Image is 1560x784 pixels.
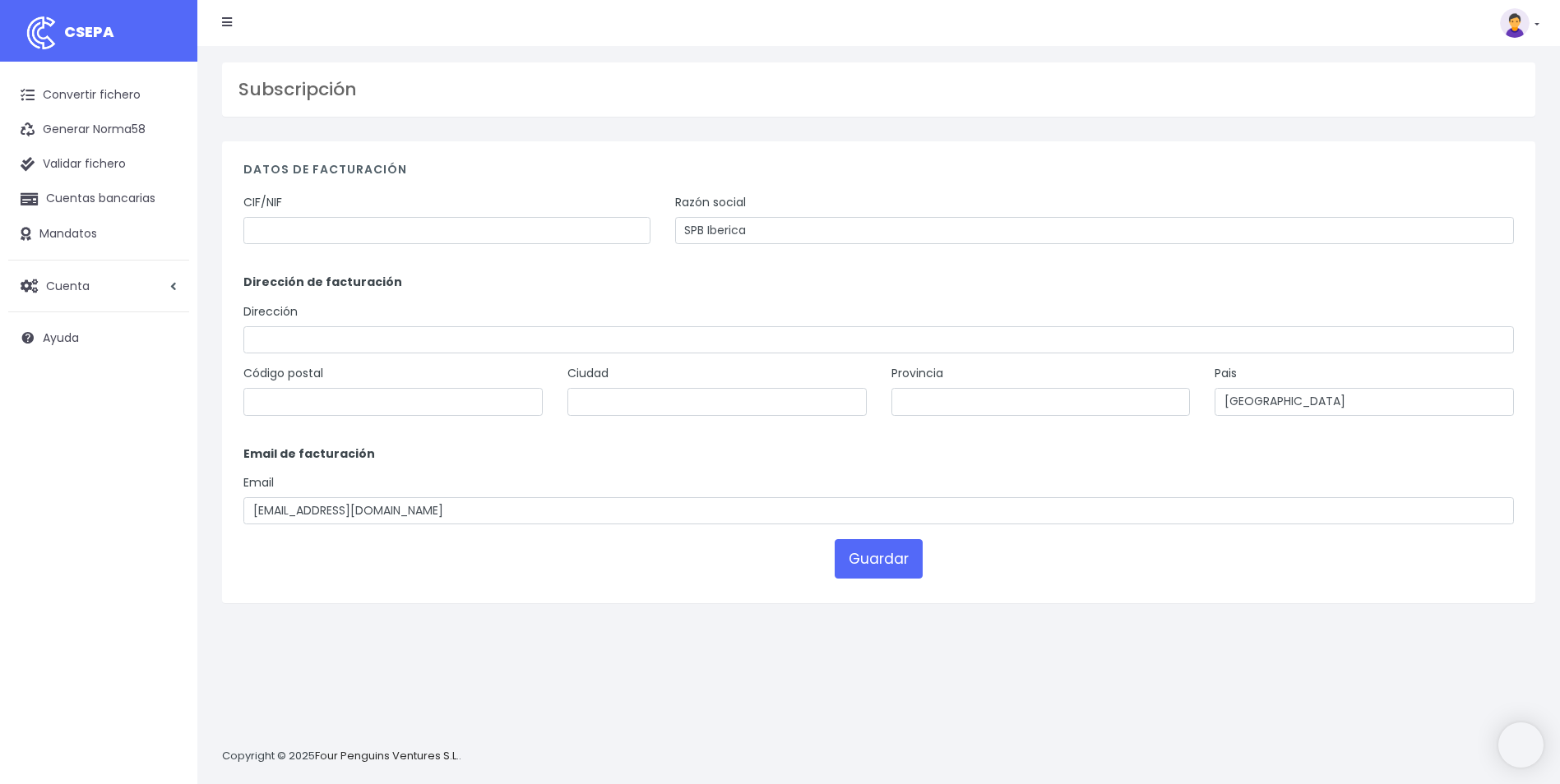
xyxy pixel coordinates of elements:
label: Código postal [243,365,323,382]
img: profile [1500,8,1530,38]
a: Generar Norma58 [8,113,189,147]
button: Guardar [835,539,923,579]
a: Convertir fichero [8,78,189,113]
label: Razón social [675,194,746,211]
p: Copyright © 2025 . [222,748,461,765]
label: Email [243,474,274,491]
span: Cuenta [46,277,90,293]
label: Ciudad [567,365,609,382]
h4: Datos de facturación [243,163,1514,185]
a: Four Penguins Ventures S.L. [315,748,459,763]
a: Cuenta [8,269,189,303]
strong: Email de facturación [243,445,375,462]
span: Ayuda [43,330,79,346]
label: Pais [1215,365,1237,382]
a: Mandatos [8,217,189,251]
h3: Subscripción [238,79,1519,100]
a: Validar fichero [8,147,189,182]
label: Provincia [891,365,943,382]
label: Dirección [243,303,298,321]
a: Ayuda [8,321,189,355]
strong: Dirección de facturación [243,274,402,290]
span: CSEPA [64,21,114,42]
img: logo [21,12,62,53]
a: Cuentas bancarias [8,182,189,216]
label: CIF/NIF [243,194,282,211]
